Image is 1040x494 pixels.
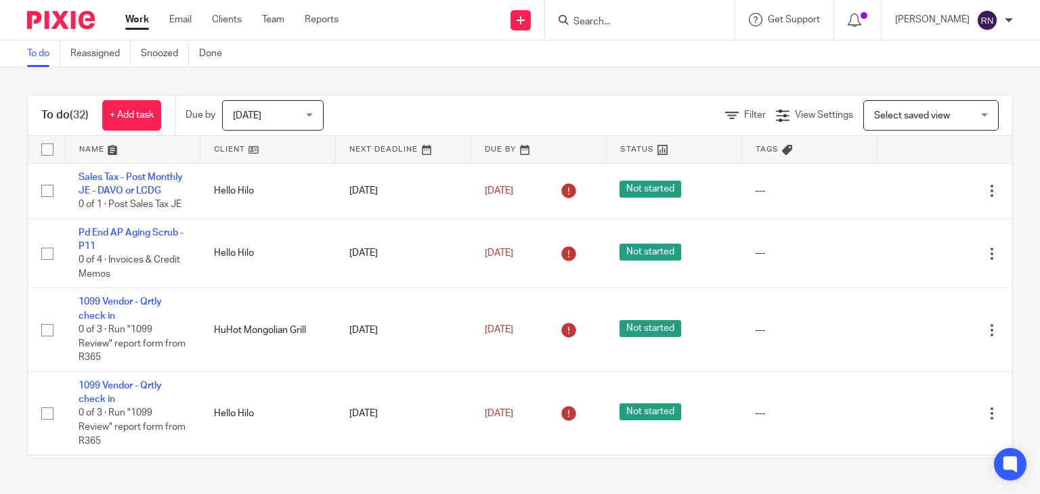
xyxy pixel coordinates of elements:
span: [DATE] [485,186,513,196]
span: (32) [70,110,89,120]
span: View Settings [795,110,853,120]
a: Clients [212,13,242,26]
div: --- [755,184,863,198]
div: --- [755,246,863,260]
span: [DATE] [485,325,513,334]
span: 0 of 1 · Post Sales Tax JE [79,200,181,209]
span: Not started [620,244,681,261]
p: Due by [186,108,215,122]
h1: To do [41,108,89,122]
td: Hello Hilo [200,163,336,219]
a: Email [169,13,192,26]
span: Not started [620,320,681,337]
img: svg%3E [976,9,998,31]
td: [DATE] [336,219,471,288]
span: Select saved view [874,111,950,120]
td: [DATE] [336,372,471,455]
p: [PERSON_NAME] [895,13,970,26]
a: 1099 Vendor - Qrtly check in [79,381,162,404]
div: --- [755,407,863,420]
td: [DATE] [336,288,471,372]
span: Not started [620,403,681,420]
a: To do [27,41,60,67]
span: [DATE] [485,248,513,258]
span: [DATE] [233,111,261,120]
span: 0 of 4 · Invoices & Credit Memos [79,256,180,279]
a: Done [199,41,232,67]
td: Hello Hilo [200,219,336,288]
td: [DATE] [336,163,471,219]
a: Pd End AP Aging Scrub - P11 [79,228,183,251]
img: Pixie [27,11,95,29]
a: Work [125,13,149,26]
input: Search [572,16,694,28]
div: --- [755,323,863,337]
span: Tags [756,145,779,153]
td: Hello Hilo [200,372,336,455]
span: 0 of 3 · Run "1099 Review" report form from R365 [79,409,186,446]
a: Reports [305,13,339,26]
a: Team [262,13,284,26]
a: Reassigned [70,41,131,67]
a: Sales Tax - Post Monthly JE - DAVO or LCDG [79,173,183,196]
span: Not started [620,181,681,198]
a: 1099 Vendor - Qrtly check in [79,297,162,320]
a: + Add task [102,100,161,131]
a: Snoozed [141,41,189,67]
span: Filter [744,110,766,120]
span: Get Support [768,15,820,24]
span: [DATE] [485,409,513,418]
span: 0 of 3 · Run "1099 Review" report form from R365 [79,325,186,362]
td: HuHot Mongolian Grill [200,288,336,372]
